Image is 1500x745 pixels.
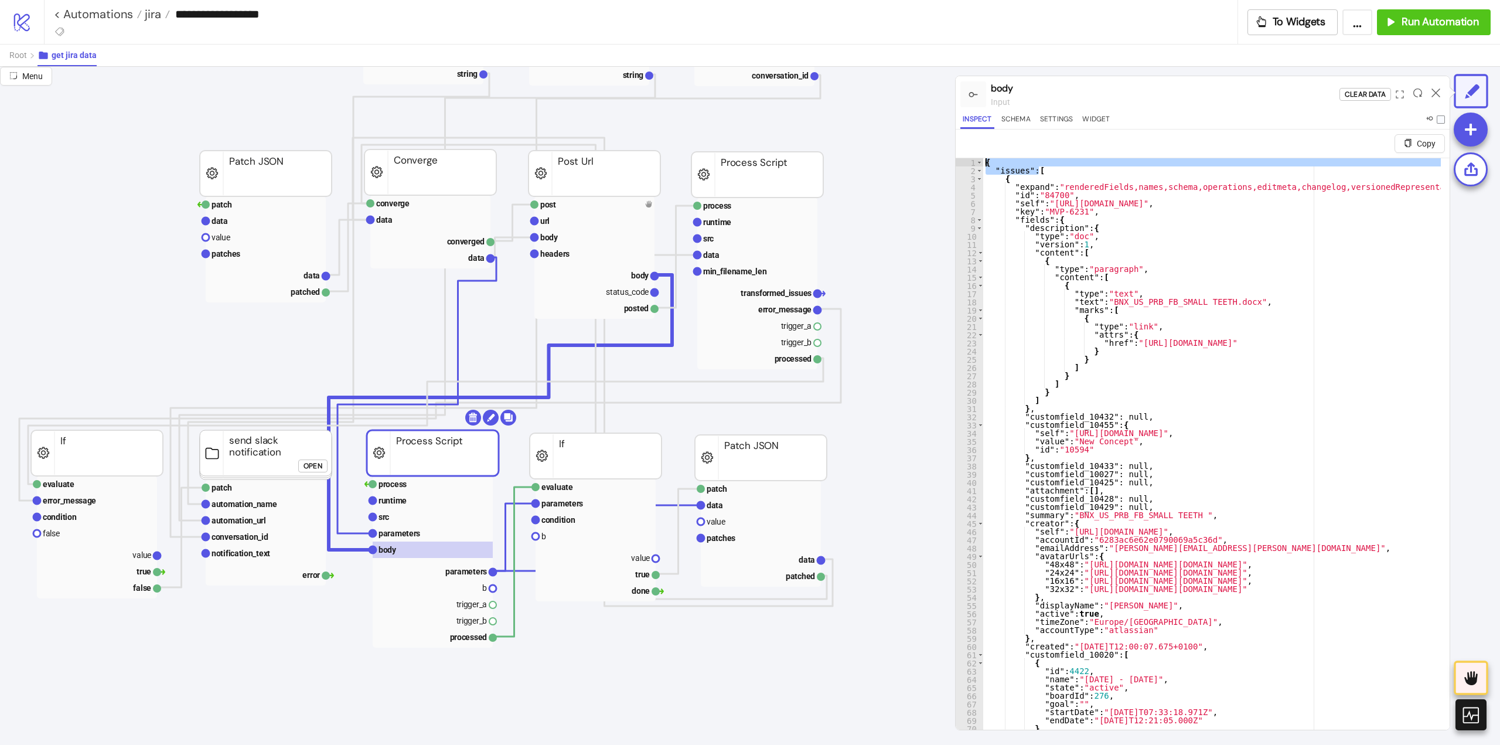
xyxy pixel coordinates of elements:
[1342,9,1372,35] button: ...
[1402,15,1479,29] span: Run Automation
[977,659,984,667] span: Toggle code folding, rows 62 through 70
[956,708,983,716] div: 68
[703,234,714,243] text: src
[956,191,983,199] div: 5
[956,413,983,421] div: 32
[977,331,984,339] span: Toggle code folding, rows 22 through 24
[212,516,266,525] text: automation_url
[43,529,60,538] text: false
[956,462,983,470] div: 38
[379,545,397,555] text: body
[956,166,983,175] div: 2
[623,70,644,80] text: string
[956,503,983,511] div: 43
[956,183,983,191] div: 4
[132,550,151,560] text: value
[956,240,983,249] div: 11
[703,250,720,260] text: data
[977,306,984,314] span: Toggle code folding, rows 19 through 26
[304,459,322,472] div: Open
[212,499,277,509] text: automation_name
[956,716,983,724] div: 69
[540,249,570,258] text: headers
[956,363,983,372] div: 26
[956,470,983,478] div: 39
[606,287,649,297] text: status_code
[956,429,983,437] div: 34
[1377,9,1491,35] button: Run Automation
[540,233,558,242] text: body
[9,50,27,60] span: Root
[956,199,983,207] div: 6
[541,515,575,525] text: condition
[304,271,320,280] text: data
[956,339,983,347] div: 23
[752,71,809,80] text: conversation_id
[956,618,983,626] div: 57
[956,265,983,273] div: 14
[956,322,983,331] div: 21
[956,675,983,683] div: 64
[976,175,983,183] span: Toggle code folding, rows 3 through 122
[212,216,228,226] text: data
[956,207,983,216] div: 7
[631,553,650,563] text: value
[445,567,487,576] text: parameters
[976,158,983,166] span: Toggle code folding, rows 1 through 24365
[956,544,983,552] div: 48
[976,224,983,232] span: Toggle code folding, rows 9 through 31
[960,113,994,129] button: Inspect
[631,271,649,280] text: body
[956,593,983,601] div: 54
[956,216,983,224] div: 8
[212,200,232,209] text: patch
[1396,90,1404,98] span: expand
[956,560,983,569] div: 50
[956,257,983,265] div: 13
[956,642,983,651] div: 60
[43,496,96,505] text: error_message
[956,626,983,634] div: 58
[1247,9,1338,35] button: To Widgets
[956,700,983,708] div: 67
[977,281,984,290] span: Toggle code folding, rows 16 through 27
[1273,15,1326,29] span: To Widgets
[956,569,983,577] div: 51
[707,533,735,543] text: patches
[956,314,983,322] div: 20
[956,552,983,560] div: 49
[482,583,487,593] text: b
[956,659,983,667] div: 62
[212,483,232,492] text: patch
[212,532,268,542] text: conversation_id
[703,267,767,276] text: min_filename_len
[541,532,546,541] text: b
[22,72,43,81] span: Menu
[142,6,161,22] span: jira
[977,249,984,257] span: Toggle code folding, rows 12 through 30
[1038,113,1076,129] button: Settings
[707,517,725,526] text: value
[1080,113,1112,129] button: Widget
[212,249,240,258] text: patches
[540,200,556,209] text: post
[956,536,983,544] div: 47
[956,290,983,298] div: 17
[9,45,37,66] button: Root
[956,445,983,454] div: 36
[956,437,983,445] div: 35
[956,372,983,380] div: 27
[707,484,727,494] text: patch
[956,175,983,183] div: 3
[977,314,984,322] span: Toggle code folding, rows 20 through 25
[956,601,983,610] div: 55
[376,199,410,208] text: converge
[956,577,983,585] div: 52
[956,683,983,692] div: 65
[540,216,550,226] text: url
[956,651,983,659] div: 61
[977,421,984,429] span: Toggle code folding, rows 33 through 37
[741,288,812,298] text: transformed_issues
[457,69,478,79] text: string
[379,496,407,505] text: runtime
